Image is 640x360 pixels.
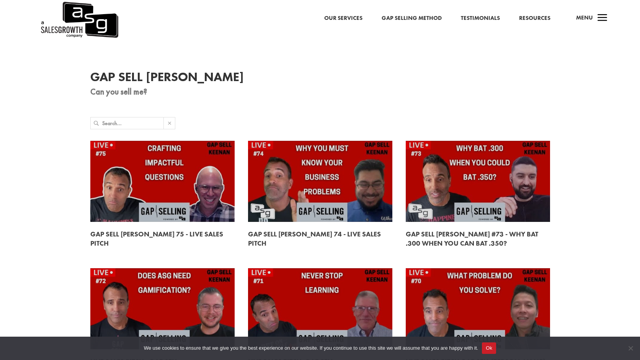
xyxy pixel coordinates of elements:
button: Ok [482,342,496,354]
h1: Gap Sell [PERSON_NAME] [90,71,550,87]
a: Testimonials [461,13,500,23]
span: Menu [576,14,593,21]
a: Gap Selling Method [382,13,442,23]
input: Search... [102,117,163,129]
span: a [595,11,610,26]
a: Resources [519,13,550,23]
p: Can you sell me? [90,87,550,96]
span: We use cookies to ensure that we give you the best experience on our website. If you continue to ... [144,344,478,352]
a: Our Services [324,13,362,23]
span: No [627,344,634,352]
